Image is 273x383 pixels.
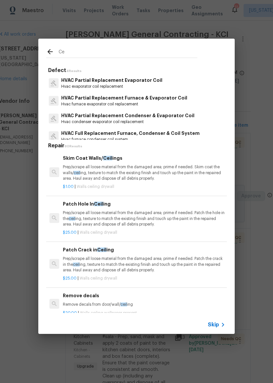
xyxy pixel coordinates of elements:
p: HVAC Full Replacement Furnace, Condenser & Coil System [61,130,200,137]
p: | [63,184,225,190]
p: Prep/scrape all loose material from the damaged area; prime if needed. Patch the crack in the ing... [63,256,225,273]
p: Hvac evaporator coil replacement [61,84,162,89]
h6: Patch Crack in ing [63,246,225,253]
h6: Patch Hole In ing [63,200,225,208]
p: Hvac furnace evaporator coil replacement [61,101,187,107]
span: 4 Results [66,69,82,73]
h6: Skim Coat Walls/ ings [63,155,225,162]
span: Walls ceiling drywall [77,185,114,189]
h5: Repair [48,142,227,149]
span: Ceil [97,247,106,252]
span: Walls ceiling drywall [80,230,117,234]
p: Remove decals from door/wall/ ing [63,302,225,307]
p: HVAC Partial Replacement Condenser & Evaporator Coil [61,112,194,119]
p: Hvac condenser evaporator coil replacement [61,119,194,125]
span: $1.00 [63,185,74,189]
span: $25.00 [63,230,77,234]
span: ceil [73,263,80,266]
span: Skip [208,321,219,328]
span: Walls ceiling wallpaper present [80,311,137,315]
span: Walls ceiling drywall [80,276,117,280]
p: Prep/scrape all loose material from the damaged area; prime if needed. Skim coat the walls/ ing, ... [63,164,225,181]
span: Ceil [94,202,103,206]
span: 80 Results [64,145,82,148]
p: HVAC Partial Replacement Furnace & Evaporator Coil [61,95,187,101]
span: $20.00 [63,311,77,315]
span: ceil [74,171,80,175]
p: Prep/scrape all loose material from the damaged area; prime if needed. Patch the hole in the ing,... [63,210,225,227]
h5: Defect [48,67,227,74]
span: ceil [69,217,75,221]
span: Ceil [103,156,112,160]
p: Hvac furnace condenser coil system [61,137,200,142]
h6: Remove decals [63,292,225,299]
p: HVAC Partial Replacement Evaporator Coil [61,77,162,84]
p: | [63,276,225,281]
span: $25.00 [63,276,77,280]
p: | [63,310,225,316]
p: | [63,230,225,235]
input: Search issues or repairs [59,48,197,58]
span: ceil [120,302,127,306]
